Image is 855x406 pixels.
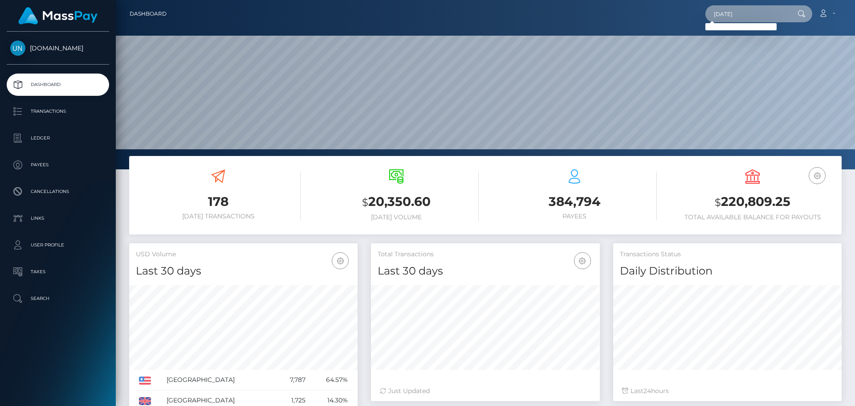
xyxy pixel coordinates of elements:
h5: Transactions Status [620,250,835,259]
img: MassPay Logo [18,7,98,25]
a: Links [7,207,109,230]
a: Dashboard [130,4,167,23]
p: Ledger [10,131,106,145]
h4: Last 30 days [378,263,593,279]
span: [DOMAIN_NAME] [7,44,109,52]
div: Last hours [622,386,833,396]
p: Cancellations [10,185,106,198]
small: $ [362,196,368,209]
h5: USD Volume [136,250,351,259]
h4: Last 30 days [136,263,351,279]
small: $ [715,196,721,209]
a: Transactions [7,100,109,123]
img: Unlockt.me [10,41,25,56]
a: Taxes [7,261,109,283]
p: Dashboard [10,78,106,91]
h3: 384,794 [492,193,657,210]
p: Search [10,292,106,305]
p: Taxes [10,265,106,279]
p: Links [10,212,106,225]
td: 7,787 [276,370,309,390]
td: [GEOGRAPHIC_DATA] [163,370,276,390]
p: Payees [10,158,106,172]
a: Cancellations [7,180,109,203]
h6: [DATE] Transactions [136,213,301,220]
h6: [DATE] Volume [314,213,479,221]
p: Transactions [10,105,106,118]
h3: 178 [136,193,301,210]
a: Dashboard [7,74,109,96]
h6: Total Available Balance for Payouts [670,213,835,221]
a: Payees [7,154,109,176]
span: 24 [643,387,651,395]
h5: Total Transactions [378,250,593,259]
div: Just Updated [380,386,590,396]
td: 64.57% [309,370,351,390]
h3: 20,350.60 [314,193,479,211]
a: Ledger [7,127,109,149]
h3: 220,809.25 [670,193,835,211]
h4: Daily Distribution [620,263,835,279]
input: Search... [705,5,789,22]
a: User Profile [7,234,109,256]
img: GB.png [139,397,151,405]
img: US.png [139,377,151,385]
h6: Payees [492,213,657,220]
p: User Profile [10,238,106,252]
a: Search [7,287,109,310]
